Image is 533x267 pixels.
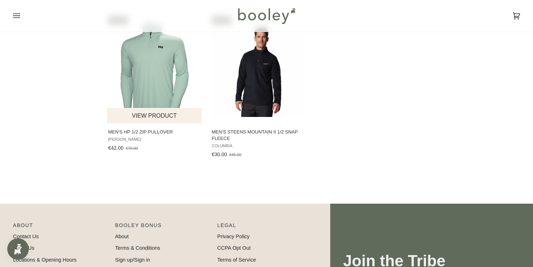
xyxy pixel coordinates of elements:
[13,257,77,263] a: Locations & Opening Hours
[235,5,298,26] img: Booley
[7,238,29,260] iframe: Button to open loyalty program pop-up
[115,222,210,233] p: Booley Bonus
[217,257,256,263] a: Terms of Service
[115,245,160,251] a: Terms & Conditions
[115,234,129,239] a: About
[13,222,108,233] p: Pipeline_Footer Main
[211,15,306,160] a: Men's Steens Mountain II 1/2 Snap Fleece
[107,22,202,117] img: Helly Hansen Men's HP 1/2 Zip Pullover Eucalyptus - Booley Galway
[217,234,250,239] a: Privacy Policy
[217,222,312,233] p: Pipeline_Footer Sub
[212,144,305,148] span: Columbia
[212,151,227,157] span: €30.00
[217,245,251,251] a: CCPA Opt Out
[115,257,150,263] a: Sign up/Sign in
[108,137,201,142] span: [PERSON_NAME]
[108,145,124,151] span: €42.00
[212,129,305,142] span: Men's Steens Mountain II 1/2 Snap Fleece
[107,15,202,154] a: Men's HP 1/2 Zip Pullover
[229,153,242,157] span: €45.00
[108,129,201,135] span: Men's HP 1/2 Zip Pullover
[126,146,138,150] span: €70.00
[107,108,202,123] button: View product
[13,234,39,239] a: Contact Us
